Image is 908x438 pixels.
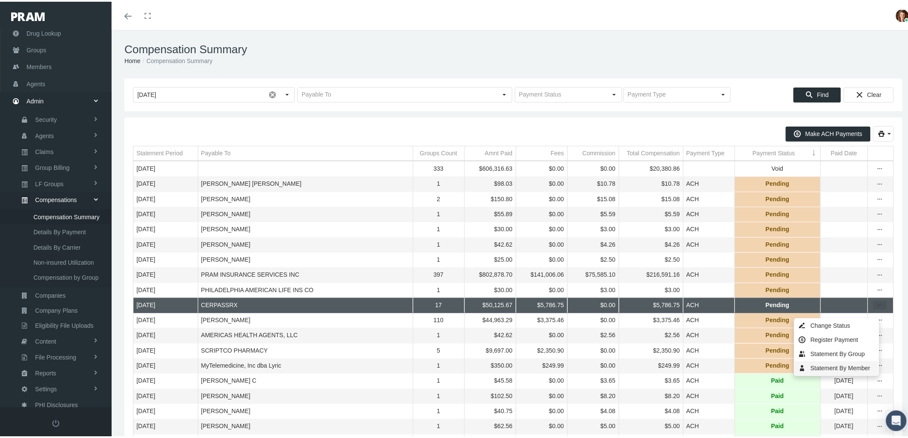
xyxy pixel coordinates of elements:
[35,111,57,125] span: Security
[772,163,783,171] span: Void
[873,269,887,278] div: more
[571,314,616,323] div: $0.00
[35,127,54,142] span: Agents
[873,299,887,308] div: more
[133,387,198,402] td: [DATE]
[413,311,464,326] td: 110
[27,74,45,91] span: Agents
[683,175,735,190] td: ACH
[551,148,564,156] div: Fees
[873,360,887,369] div: Show Compensation actions
[413,236,464,251] td: 1
[766,314,789,323] span: Pending
[622,360,680,368] div: $249.99
[198,175,413,190] td: [PERSON_NAME] [PERSON_NAME]
[133,205,198,221] td: [DATE]
[753,148,795,156] div: Payment Status
[622,329,680,338] div: $2.56
[198,372,413,387] td: [PERSON_NAME] C
[683,372,735,387] td: ACH
[873,314,887,323] div: Show Compensation actions
[622,224,680,232] div: $3.00
[519,390,564,399] div: $0.00
[873,405,887,414] div: more
[622,254,680,262] div: $2.50
[873,254,887,263] div: Show Compensation actions
[683,190,735,205] td: ACH
[201,148,231,156] div: Payable To
[873,163,887,172] div: Show Compensation actions
[413,281,464,296] td: 1
[198,296,413,311] td: CERPASSRX
[468,314,513,323] div: $44,963.29
[886,409,907,429] div: Open Intercom Messenger
[413,251,464,266] td: 1
[820,387,868,402] td: [DATE]
[413,190,464,205] td: 2
[133,281,198,296] td: [DATE]
[198,387,413,402] td: [PERSON_NAME]
[485,148,513,156] div: Amnt Paid
[622,208,680,217] div: $5.59
[133,296,198,311] td: [DATE]
[133,175,198,190] td: [DATE]
[198,341,413,356] td: SCRIPTCO PHARMACY
[873,224,887,233] div: more
[133,124,894,140] div: Data grid toolbar
[873,124,894,140] div: Export Data to XLSX
[873,284,887,293] div: Show Compensation actions
[33,269,99,283] span: Compensation by Group
[519,269,564,277] div: $141,006.06
[133,236,198,251] td: [DATE]
[35,302,78,316] span: Company Plans
[497,86,512,100] div: Select
[413,417,464,432] td: 1
[413,402,464,417] td: 1
[413,175,464,190] td: 1
[683,236,735,251] td: ACH
[571,208,616,217] div: $5.59
[766,193,789,202] span: Pending
[35,396,78,411] span: PHI Disclosures
[795,359,879,374] div: Statement By Member
[873,193,887,202] div: more
[198,205,413,221] td: [PERSON_NAME]
[622,178,680,186] div: $10.78
[873,345,887,353] div: Show Compensation actions
[33,254,94,268] span: Non-insured Utilization
[873,314,887,323] div: more
[35,159,70,173] span: Group Billing
[766,254,789,262] span: Pending
[468,178,513,186] div: $98.03
[820,402,868,417] td: [DATE]
[622,375,680,383] div: $3.65
[468,193,513,202] div: $150.80
[571,269,616,277] div: $75,585.10
[622,299,680,308] div: $5,786.75
[468,269,513,277] div: $802,878.70
[133,266,198,281] td: [DATE]
[35,143,54,157] span: Claims
[795,331,879,345] div: Register Payment
[468,284,513,293] div: $30.00
[766,208,789,217] span: Pending
[805,129,863,136] span: Make ACH Payments
[683,402,735,417] td: ACH
[873,124,894,140] div: print
[683,417,735,432] td: ACH
[198,402,413,417] td: [PERSON_NAME]
[198,417,413,432] td: [PERSON_NAME]
[873,239,887,248] div: more
[873,208,887,217] div: Show Compensation actions
[519,239,564,247] div: $0.00
[793,86,841,101] div: Find
[766,269,789,277] span: Pending
[683,266,735,281] td: ACH
[468,329,513,338] div: $42.62
[198,236,413,251] td: [PERSON_NAME]
[622,193,680,202] div: $15.08
[413,341,464,356] td: 5
[795,317,879,331] div: Change Status
[771,420,784,429] span: Paid
[35,175,64,190] span: LF Groups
